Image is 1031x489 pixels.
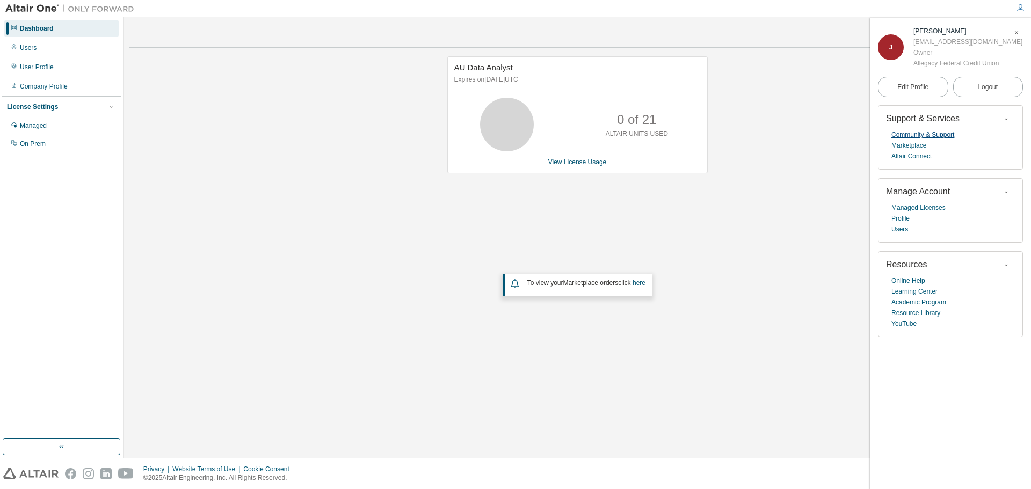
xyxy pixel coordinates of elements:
a: Community & Support [891,129,954,140]
div: Cookie Consent [243,465,295,473]
div: Allegacy Federal Credit Union [913,58,1022,69]
img: youtube.svg [118,468,134,479]
a: Edit Profile [878,77,948,97]
div: On Prem [20,140,46,148]
span: Edit Profile [897,83,928,91]
a: Profile [891,213,910,224]
div: User Profile [20,63,54,71]
span: Support & Services [886,114,960,123]
div: Owner [913,47,1022,58]
a: Altair Connect [891,151,932,162]
span: Logout [978,82,998,92]
span: Manage Account [886,187,950,196]
span: J [889,43,893,51]
img: instagram.svg [83,468,94,479]
a: Learning Center [891,286,938,297]
a: Managed Licenses [891,202,946,213]
img: Altair One [5,3,140,14]
a: Users [891,224,908,235]
div: Privacy [143,465,172,473]
p: ALTAIR UNITS USED [606,129,668,138]
p: © 2025 Altair Engineering, Inc. All Rights Reserved. [143,473,296,483]
div: Dashboard [20,24,54,33]
p: 0 of 21 [617,111,656,129]
div: Company Profile [20,82,68,91]
a: Marketplace [891,140,926,151]
span: AU Data Analyst [454,63,513,72]
a: here [633,279,645,287]
em: Marketplace orders [563,279,619,287]
a: Academic Program [891,297,946,308]
a: Online Help [891,275,925,286]
button: Logout [953,77,1023,97]
img: altair_logo.svg [3,468,59,479]
img: linkedin.svg [100,468,112,479]
div: Users [20,43,37,52]
a: YouTube [891,318,917,329]
div: Jason Davis [913,26,1022,37]
p: Expires on [DATE] UTC [454,75,698,84]
div: Managed [20,121,47,130]
a: Resource Library [891,308,940,318]
span: To view your click [527,279,645,287]
span: Resources [886,260,927,269]
a: View License Usage [548,158,607,166]
div: License Settings [7,103,58,111]
div: Website Terms of Use [172,465,243,473]
div: [EMAIL_ADDRESS][DOMAIN_NAME] [913,37,1022,47]
img: facebook.svg [65,468,76,479]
